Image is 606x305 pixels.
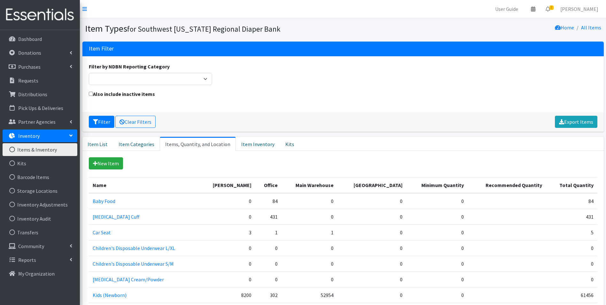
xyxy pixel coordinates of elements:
[546,271,597,287] td: 0
[3,226,77,239] a: Transfers
[85,23,341,34] h1: Item Types
[549,5,554,10] span: 2
[546,193,597,209] td: 84
[93,276,164,283] a: [MEDICAL_DATA] Cream/Powder
[18,36,42,42] p: Dashboard
[337,224,406,240] td: 0
[3,74,77,87] a: Requests
[546,240,597,256] td: 0
[127,24,280,34] small: for Southwest [US_STATE] Regional Diaper Bank
[93,229,111,236] a: Car Seat
[255,240,281,256] td: 0
[555,24,574,31] a: Home
[89,63,170,70] label: Filter by NDBN Reporting Category
[18,257,36,263] p: Reports
[581,24,601,31] a: All Items
[3,184,77,197] a: Storage Locations
[281,256,337,271] td: 0
[280,137,300,151] a: Kits
[18,119,56,125] p: Partner Agencies
[82,137,113,151] a: Item List
[406,256,468,271] td: 0
[3,157,77,170] a: Kits
[93,214,139,220] a: [MEDICAL_DATA] Cuff
[337,271,406,287] td: 0
[160,137,236,151] a: Items, Quantity, and Location
[255,193,281,209] td: 84
[3,198,77,211] a: Inventory Adjustments
[18,50,41,56] p: Donations
[406,177,468,193] th: Minimum Quantity
[18,77,38,84] p: Requests
[93,261,174,267] a: Children's Disposable Underwear S/M
[406,240,468,256] td: 0
[281,240,337,256] td: 0
[199,256,255,271] td: 0
[555,3,603,15] a: [PERSON_NAME]
[199,287,255,303] td: 8200
[18,64,41,70] p: Purchases
[199,177,255,193] th: [PERSON_NAME]
[546,256,597,271] td: 0
[468,177,546,193] th: Recommended Quantity
[18,243,44,249] p: Community
[281,209,337,224] td: 0
[199,224,255,240] td: 3
[406,224,468,240] td: 0
[255,209,281,224] td: 431
[18,105,63,111] p: Pick Ups & Deliveries
[541,3,555,15] a: 2
[255,224,281,240] td: 1
[281,287,337,303] td: 52954
[337,240,406,256] td: 0
[3,102,77,114] a: Pick Ups & Deliveries
[337,256,406,271] td: 0
[18,270,55,277] p: My Organization
[555,116,597,128] a: Export Items
[199,209,255,224] td: 0
[3,115,77,128] a: Partner Agencies
[3,60,77,73] a: Purchases
[255,256,281,271] td: 0
[3,143,77,156] a: Items & Inventory
[89,116,114,128] button: Filter
[406,271,468,287] td: 0
[18,91,47,98] p: Distributions
[93,198,115,204] a: Baby Food
[89,90,155,98] label: Also include inactive items
[89,92,93,96] input: Also include inactive items
[18,133,40,139] p: Inventory
[337,287,406,303] td: 0
[255,287,281,303] td: 302
[546,177,597,193] th: Total Quantity
[3,4,77,26] img: HumanEssentials
[406,209,468,224] td: 0
[115,116,156,128] a: Clear Filters
[337,209,406,224] td: 0
[93,245,175,251] a: Children's Disposable Underwear L/XL
[546,287,597,303] td: 61456
[281,224,337,240] td: 1
[255,177,281,193] th: Office
[199,240,255,256] td: 0
[255,271,281,287] td: 0
[3,46,77,59] a: Donations
[3,267,77,280] a: My Organization
[3,129,77,142] a: Inventory
[199,271,255,287] td: 0
[3,88,77,101] a: Distributions
[236,137,280,151] a: Item Inventory
[3,171,77,184] a: Barcode Items
[337,193,406,209] td: 0
[3,212,77,225] a: Inventory Audit
[406,287,468,303] td: 0
[89,157,123,169] a: New Item
[281,271,337,287] td: 0
[93,292,127,298] a: Kids (Newborn)
[406,193,468,209] td: 0
[281,193,337,209] td: 0
[3,240,77,253] a: Community
[89,45,114,52] h3: Item Filter
[3,33,77,45] a: Dashboard
[490,3,523,15] a: User Guide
